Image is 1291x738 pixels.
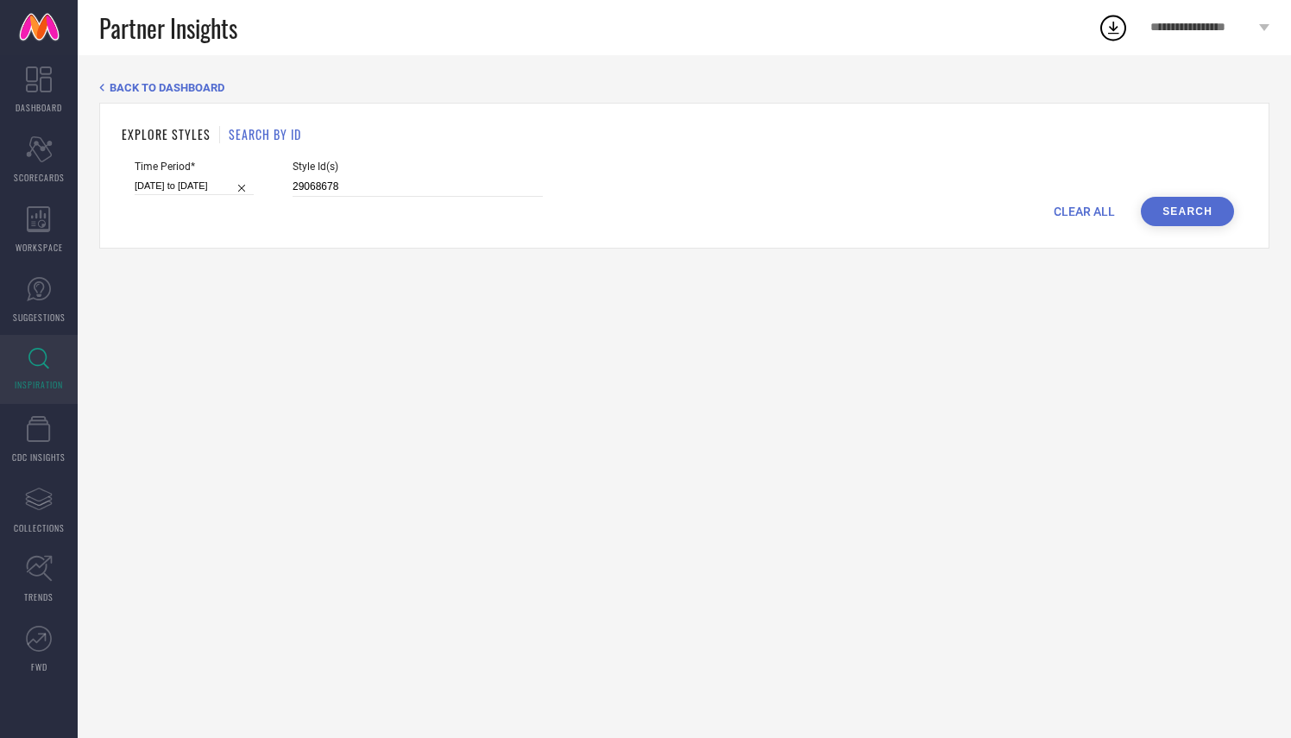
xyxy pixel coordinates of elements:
span: INSPIRATION [15,378,63,391]
span: DASHBOARD [16,101,62,114]
span: CLEAR ALL [1054,205,1115,218]
input: Select time period [135,177,254,195]
span: CDC INSIGHTS [12,451,66,464]
span: Time Period* [135,161,254,173]
div: Back TO Dashboard [99,81,1269,94]
span: SCORECARDS [14,171,65,184]
span: BACK TO DASHBOARD [110,81,224,94]
span: FWD [31,660,47,673]
span: TRENDS [24,590,54,603]
span: Partner Insights [99,10,237,46]
h1: EXPLORE STYLES [122,125,211,143]
span: SUGGESTIONS [13,311,66,324]
span: Style Id(s) [293,161,543,173]
h1: SEARCH BY ID [229,125,301,143]
input: Enter comma separated style ids e.g. 12345, 67890 [293,177,543,197]
div: Open download list [1098,12,1129,43]
button: Search [1141,197,1234,226]
span: COLLECTIONS [14,521,65,534]
span: WORKSPACE [16,241,63,254]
